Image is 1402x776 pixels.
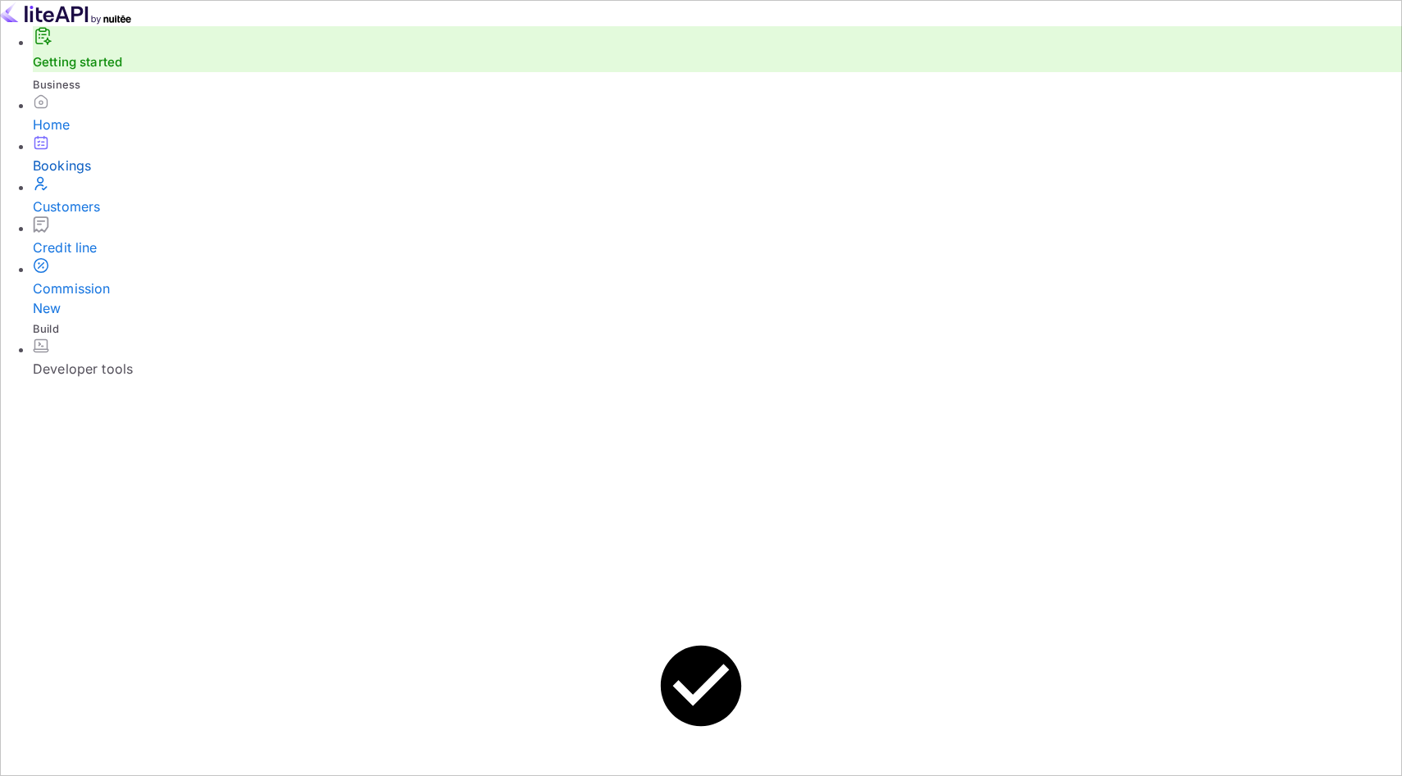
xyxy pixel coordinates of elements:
[33,156,1402,175] div: Bookings
[33,26,1402,72] div: Getting started
[33,216,1402,257] a: Credit line
[33,359,1402,379] div: Developer tools
[33,279,1402,318] div: Commission
[33,257,1402,318] a: CommissionNew
[33,115,1402,134] div: Home
[33,238,1402,257] div: Credit line
[33,93,1402,134] a: Home
[33,298,1402,318] div: New
[33,197,1402,216] div: Customers
[33,175,1402,216] a: Customers
[33,322,59,335] span: Build
[33,78,80,91] span: Business
[33,134,1402,175] a: Bookings
[33,54,122,70] a: Getting started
